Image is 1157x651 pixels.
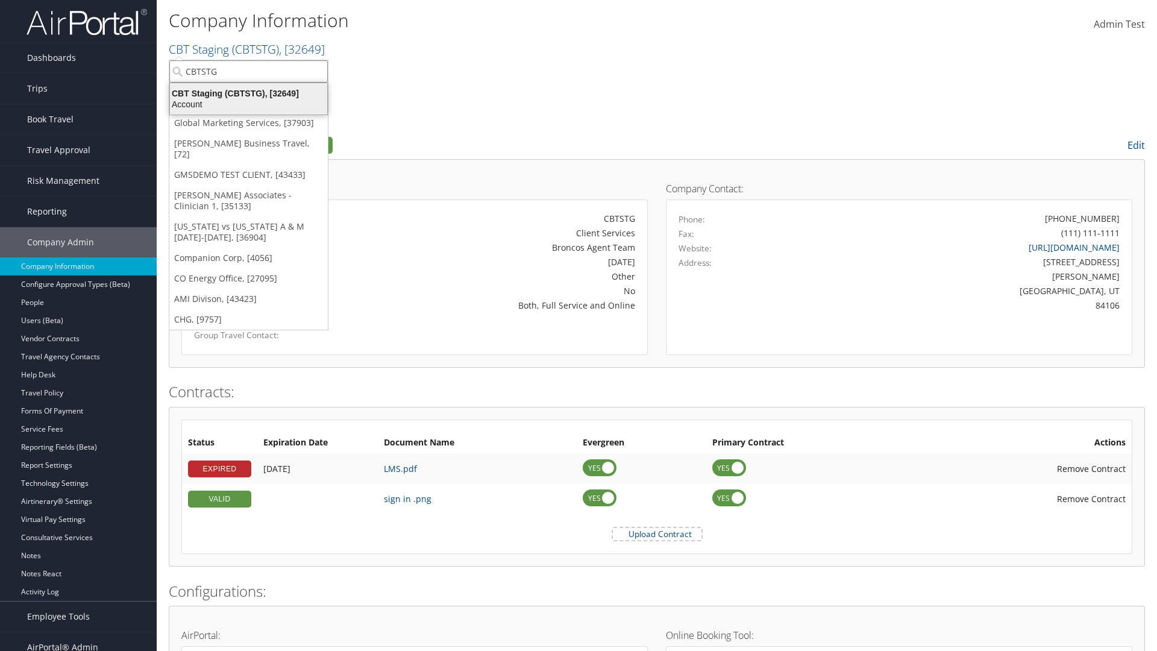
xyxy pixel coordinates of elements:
h2: Configurations: [169,581,1145,602]
i: Remove Contract [1045,487,1057,511]
a: [URL][DOMAIN_NAME] [1029,242,1120,253]
div: [PHONE_NUMBER] [1045,212,1120,225]
span: Trips [27,74,48,104]
h2: Company Profile: [169,134,814,155]
a: LMS.pdf [384,463,417,474]
label: Fax: [679,228,694,240]
div: CBTSTG [347,212,635,225]
div: VALID [188,491,251,508]
div: EXPIRED [188,461,251,477]
h2: Contracts: [169,382,1145,402]
div: [STREET_ADDRESS] [794,256,1120,268]
div: Other [347,270,635,283]
div: (111) 111-1111 [1061,227,1120,239]
h4: AirPortal: [181,631,648,640]
span: Remove Contract [1057,463,1126,474]
div: Add/Edit Date [263,494,372,505]
div: 84106 [794,299,1120,312]
div: [DATE] [347,256,635,268]
h4: Account Details: [181,184,648,193]
label: Website: [679,242,712,254]
th: Expiration Date [257,432,378,454]
div: Add/Edit Date [263,464,372,474]
img: airportal-logo.png [27,8,147,36]
span: Risk Management [27,166,99,196]
div: Broncos Agent Team [347,241,635,254]
input: Search Accounts [169,60,328,83]
th: Status [182,432,257,454]
a: Admin Test [1094,6,1145,43]
th: Document Name [378,432,577,454]
div: Both, Full Service and Online [347,299,635,312]
span: Remove Contract [1057,493,1126,505]
div: CBT Staging (CBTSTG), [32649] [163,88,334,99]
a: CHG, [9757] [169,309,328,330]
div: [PERSON_NAME] [794,270,1120,283]
a: Companion Corp, [4056] [169,248,328,268]
div: No [347,285,635,297]
div: Client Services [347,227,635,239]
th: Actions [908,432,1132,454]
span: Travel Approval [27,135,90,165]
span: , [ 32649 ] [279,41,325,57]
th: Evergreen [577,432,706,454]
span: Employee Tools [27,602,90,632]
h1: Company Information [169,8,820,33]
a: AMI Divison, [43423] [169,289,328,309]
a: CO Energy Office, [27095] [169,268,328,289]
span: ( CBTSTG ) [232,41,279,57]
th: Primary Contract [706,432,908,454]
a: [PERSON_NAME] Associates - Clinician 1, [35133] [169,185,328,216]
label: Upload Contract [613,528,701,540]
label: Group Travel Contact: [194,329,329,341]
span: Dashboards [27,43,76,73]
div: Account [163,99,334,110]
span: Admin Test [1094,17,1145,31]
a: GMSDEMO TEST CLIENT, [43433] [169,165,328,185]
a: [PERSON_NAME] Business Travel, [72] [169,133,328,165]
a: sign in .png [384,493,431,505]
label: Phone: [679,213,705,225]
h4: Company Contact: [666,184,1132,193]
span: Reporting [27,197,67,227]
a: Edit [1127,139,1145,152]
label: Address: [679,257,712,269]
a: [US_STATE] vs [US_STATE] A & M [DATE]-[DATE], [36904] [169,216,328,248]
span: Company Admin [27,227,94,257]
a: CBT Staging [169,41,325,57]
h4: Online Booking Tool: [666,631,1132,640]
div: [GEOGRAPHIC_DATA], UT [794,285,1120,297]
a: Global Marketing Services, [37903] [169,113,328,133]
span: Book Travel [27,104,74,134]
i: Remove Contract [1045,457,1057,480]
span: [DATE] [263,463,290,474]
